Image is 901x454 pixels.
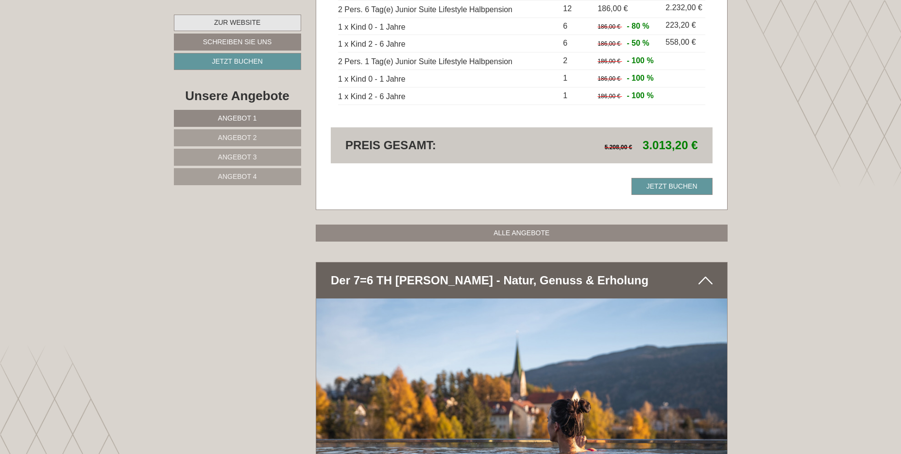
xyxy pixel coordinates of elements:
td: 223,20 € [662,17,705,35]
td: 2 Pers. 1 Tag(e) Junior Suite Lifestyle Halbpension [338,52,559,70]
span: 5.208,00 € [605,144,632,151]
td: 1 [559,70,594,87]
div: Der 7=6 TH [PERSON_NAME] - Natur, Genuss & Erholung [316,262,727,298]
div: Unsere Angebote [174,87,301,105]
span: 186,00 € [597,4,628,13]
span: - 50 % [627,39,649,47]
td: 1 x Kind 2 - 6 Jahre [338,35,559,52]
span: 186,00 € [597,93,620,100]
span: 186,00 € [597,58,620,65]
span: Angebot 4 [218,173,257,180]
a: ALLE ANGEBOTE [316,225,728,242]
a: Schreiben Sie uns [174,34,301,51]
span: Angebot 1 [218,114,257,122]
a: Zur Website [174,15,301,31]
td: 6 [559,35,594,52]
td: 6 [559,17,594,35]
span: - 100 % [627,91,653,100]
a: Jetzt buchen [631,178,713,195]
span: Angebot 2 [218,134,257,141]
td: 2 [559,52,594,70]
td: 1 x Kind 2 - 6 Jahre [338,87,559,105]
td: 1 x Kind 0 - 1 Jahre [338,70,559,87]
span: 3.013,20 € [643,139,697,152]
span: 186,00 € [597,40,620,47]
span: - 100 % [627,56,653,65]
span: - 100 % [627,74,653,82]
span: 186,00 € [597,75,620,82]
span: Angebot 3 [218,153,257,161]
span: 186,00 € [597,23,620,30]
td: 1 [559,87,594,105]
div: Preis gesamt: [338,137,522,154]
td: 1 x Kind 0 - 1 Jahre [338,17,559,35]
td: 558,00 € [662,35,705,52]
a: Jetzt buchen [174,53,301,70]
span: - 80 % [627,22,649,30]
